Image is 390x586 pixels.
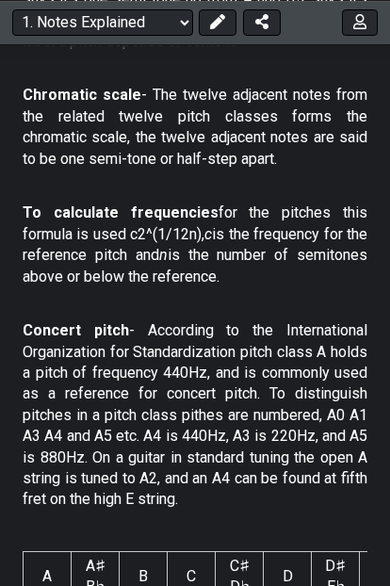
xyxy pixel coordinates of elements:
[12,8,193,35] select: Preset
[23,203,219,221] strong: To calculate frequencies
[199,8,236,35] button: Edit Preset
[342,8,378,35] button: Login
[23,320,367,511] p: - According to the International Organization for Standardization pitch class A holds a pitch of ...
[23,86,141,104] strong: Chromatic scale
[159,246,168,264] em: n
[23,203,367,287] p: for the pitches this formula is used c2^(1/12n), is the frequency for the reference pitch and is ...
[23,321,129,339] strong: Concert pitch
[204,225,212,243] em: c
[243,8,281,35] button: Share Preset
[23,85,367,170] p: - The twelve adjacent notes from the related twelve pitch classes forms the chromatic scale, the ...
